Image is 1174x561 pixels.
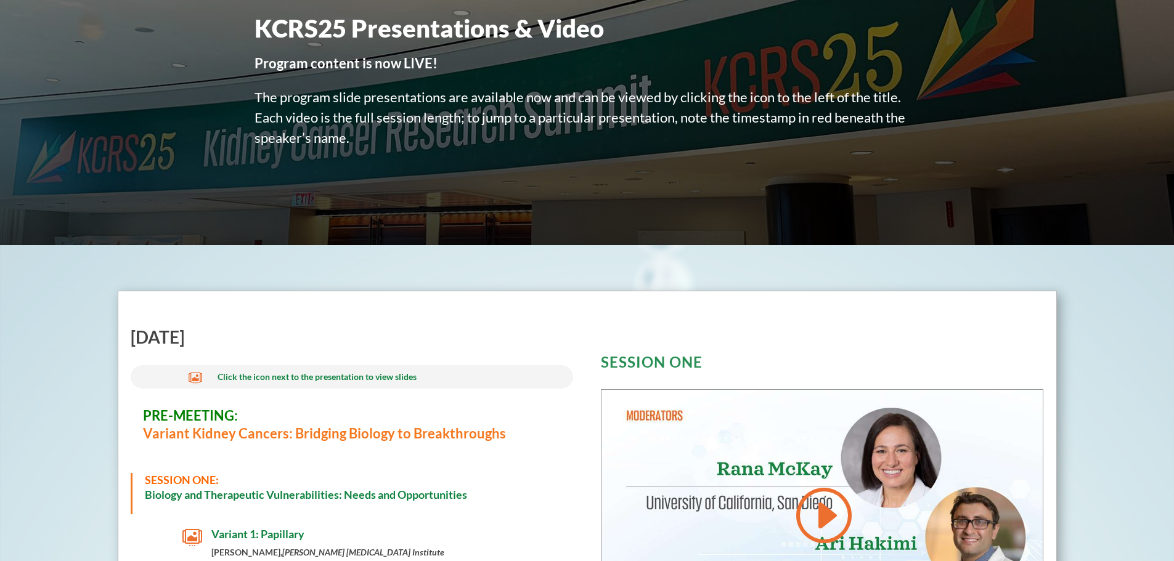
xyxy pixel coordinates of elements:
p: The program slide presentations are available now and can be viewed by clicking the icon to the l... [255,87,920,161]
strong: Biology and Therapeutic Vulnerabilities: Needs and Opportunities [145,488,467,501]
span: Variant 1: Papillary [211,527,304,541]
em: [PERSON_NAME] [MEDICAL_DATA] Institute [282,547,444,557]
span: KCRS25 Presentations & Video [255,14,604,43]
strong: [PERSON_NAME], [211,547,444,557]
span:  [189,371,202,385]
span: PRE-MEETING: [143,407,238,424]
span:  [182,528,202,547]
h3: Variant Kidney Cancers: Bridging Biology to Breakthroughs [143,407,561,448]
h3: SESSION ONE [601,355,1044,376]
span: Click the icon next to the presentation to view slides [218,371,417,382]
strong: Program content is now LIVE! [255,55,438,71]
h2: [DATE] [131,328,574,352]
span: SESSION ONE: [145,473,219,486]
